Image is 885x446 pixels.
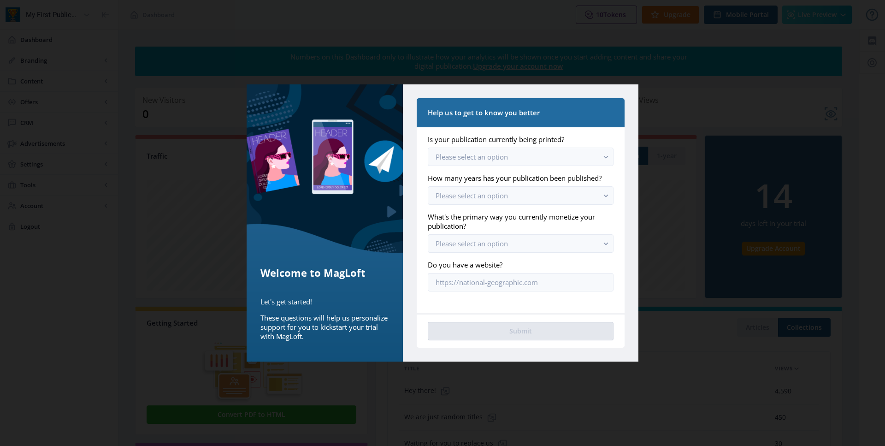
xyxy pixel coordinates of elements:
[436,152,508,161] span: Please select an option
[260,313,389,341] p: These questions will help us personalize support for you to kickstart your trial with MagLoft.
[417,98,625,127] nb-card-header: Help us to get to know you better
[436,191,508,200] span: Please select an option
[428,212,606,231] label: What's the primary way you currently monetize your publication?
[428,173,606,183] label: How many years has your publication been published?
[260,297,389,306] p: Let's get started!
[428,148,614,166] button: Please select an option
[428,322,614,340] button: Submit
[428,135,606,144] label: Is your publication currently being printed?
[428,186,614,205] button: Please select an option
[428,260,606,269] label: Do you have a website?
[428,234,614,253] button: Please select an option
[428,273,614,291] input: https://national-geographic.com
[260,265,389,280] h5: Welcome to MagLoft
[436,239,508,248] span: Please select an option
